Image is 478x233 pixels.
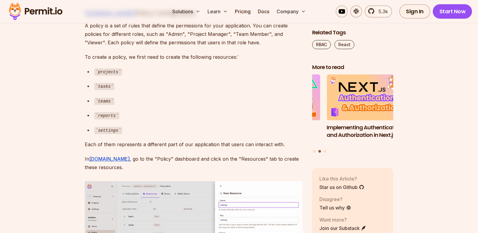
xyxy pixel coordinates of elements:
[233,5,253,17] a: Pricing
[327,124,408,139] h3: Implementing Authentication and Authorization in Next.js
[312,40,331,49] a: RBAC
[319,216,366,223] p: Want more?
[94,127,122,134] code: settings
[324,150,326,153] button: Go to slide 3
[94,68,122,76] code: projects
[94,112,120,119] code: reports
[319,204,351,211] a: Tell us why
[327,75,408,121] img: Implementing Authentication and Authorization in Next.js
[319,225,366,232] a: Join our Substack
[318,150,321,153] button: Go to slide 2
[365,5,392,17] a: 5.3k
[6,1,65,22] img: Permit logo
[319,184,364,191] a: Star us on Github
[94,83,115,90] code: tasks
[85,53,302,61] p: To create a policy, we first need to create the following resources:`
[313,150,315,153] button: Go to slide 1
[85,155,302,172] p: In , go to the "Policy" dashboard and click on the "Resources" tab to create these resources.
[89,156,130,162] a: [DOMAIN_NAME]
[274,5,308,17] button: Company
[205,5,230,17] button: Learn
[85,140,302,149] p: Each of them represents a different part of our application that users can interact with.
[334,40,354,49] a: React
[319,196,351,203] p: Disagree?
[94,98,115,105] code: teams
[85,21,302,47] p: A policy is a set of rules that define the permissions for your application. You can create polic...
[239,75,320,146] li: 1 of 3
[319,175,364,182] p: Like this Article?
[399,4,430,19] a: Sign In
[327,75,408,146] a: Implementing Authentication and Authorization in Next.jsImplementing Authentication and Authoriza...
[327,75,408,146] li: 2 of 3
[312,64,394,71] h2: More to read
[255,5,272,17] a: Docs
[312,29,394,36] h2: Related Tags
[433,4,472,19] a: Start Now
[375,8,388,15] span: 5.3k
[170,5,203,17] button: Solutions
[239,124,320,139] h3: Implementing Multi-Tenant RBAC in Nuxt.js
[312,75,394,154] div: Posts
